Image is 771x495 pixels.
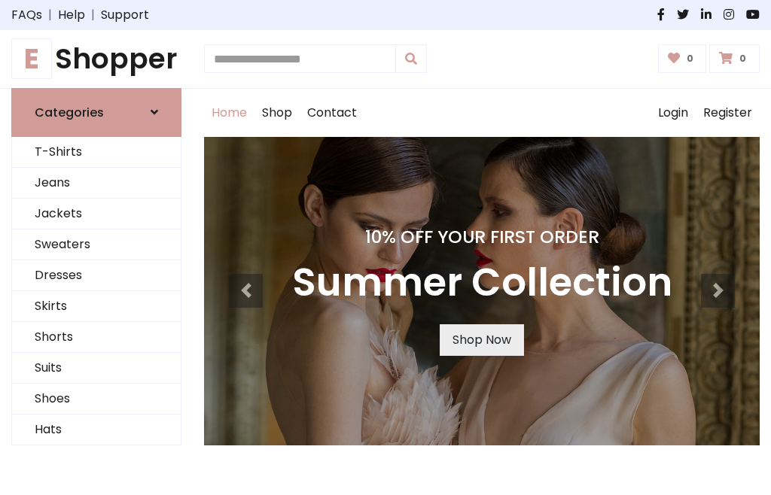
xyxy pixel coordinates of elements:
a: Register [696,89,760,137]
a: Shop [254,89,300,137]
a: Suits [12,353,181,384]
a: 0 [658,44,707,73]
h4: 10% Off Your First Order [292,226,672,247]
a: Jeans [12,168,181,199]
a: Jackets [12,199,181,229]
h1: Shopper [11,42,181,76]
a: Support [101,6,149,24]
h3: Summer Collection [292,260,672,306]
a: Help [58,6,85,24]
a: Home [204,89,254,137]
a: T-Shirts [12,137,181,168]
span: E [11,38,52,79]
a: 0 [709,44,760,73]
a: FAQs [11,6,42,24]
span: | [85,6,101,24]
a: Categories [11,88,181,137]
a: Login [651,89,696,137]
h6: Categories [35,105,104,120]
a: Skirts [12,291,181,322]
span: | [42,6,58,24]
a: Sweaters [12,229,181,260]
a: Hats [12,415,181,445]
a: Shorts [12,322,181,353]
a: Shop Now [440,324,524,356]
a: Shoes [12,384,181,415]
a: EShopper [11,42,181,76]
span: 0 [736,52,750,65]
span: 0 [683,52,697,65]
a: Contact [300,89,364,137]
a: Dresses [12,260,181,291]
